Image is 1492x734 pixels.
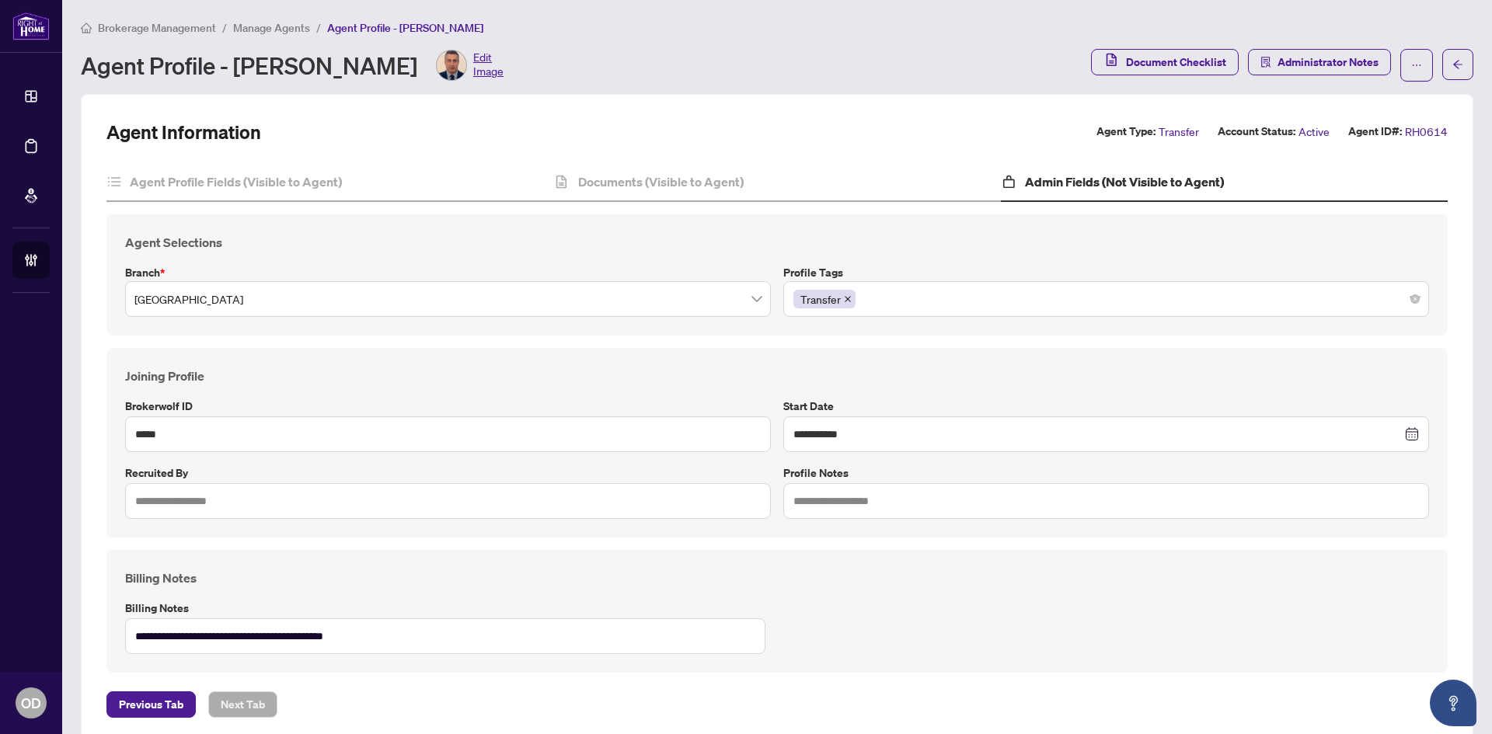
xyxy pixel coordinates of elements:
[437,50,466,80] img: Profile Icon
[783,398,1429,415] label: Start Date
[208,691,277,718] button: Next Tab
[106,120,261,144] h2: Agent Information
[12,12,50,40] img: logo
[1452,59,1463,70] span: arrow-left
[1260,57,1271,68] span: solution
[1159,123,1199,141] span: Transfer
[1126,50,1226,75] span: Document Checklist
[783,264,1429,281] label: Profile Tags
[783,464,1429,482] label: Profile Notes
[119,692,183,717] span: Previous Tab
[316,19,321,37] li: /
[1096,123,1156,141] label: Agent Type:
[134,284,762,314] span: Richmond Hill
[125,569,1429,587] h4: Billing Notes
[844,295,852,303] span: close
[1025,172,1224,191] h4: Admin Fields (Not Visible to Agent)
[222,19,227,37] li: /
[81,50,504,81] div: Agent Profile - [PERSON_NAME]
[98,21,216,35] span: Brokerage Management
[1430,680,1476,726] button: Open asap
[125,464,771,482] label: Recruited by
[125,367,1429,385] h4: Joining Profile
[21,692,41,714] span: OD
[1299,123,1330,141] span: Active
[1410,294,1420,304] span: close-circle
[1091,49,1239,75] button: Document Checklist
[578,172,744,191] h4: Documents (Visible to Agent)
[1405,123,1448,141] span: RH0614
[1218,123,1295,141] label: Account Status:
[473,50,504,81] span: Edit Image
[1411,60,1422,71] span: ellipsis
[125,264,771,281] label: Branch
[1248,49,1391,75] button: Administrator Notes
[125,233,1429,252] h4: Agent Selections
[1278,50,1379,75] span: Administrator Notes
[793,290,856,308] span: Transfer
[800,290,841,308] span: Transfer
[81,23,92,33] span: home
[1348,123,1402,141] label: Agent ID#:
[233,21,310,35] span: Manage Agents
[327,21,483,35] span: Agent Profile - [PERSON_NAME]
[125,600,771,617] label: Billing Notes
[125,398,771,415] label: Brokerwolf ID
[130,172,342,191] h4: Agent Profile Fields (Visible to Agent)
[106,691,196,718] button: Previous Tab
